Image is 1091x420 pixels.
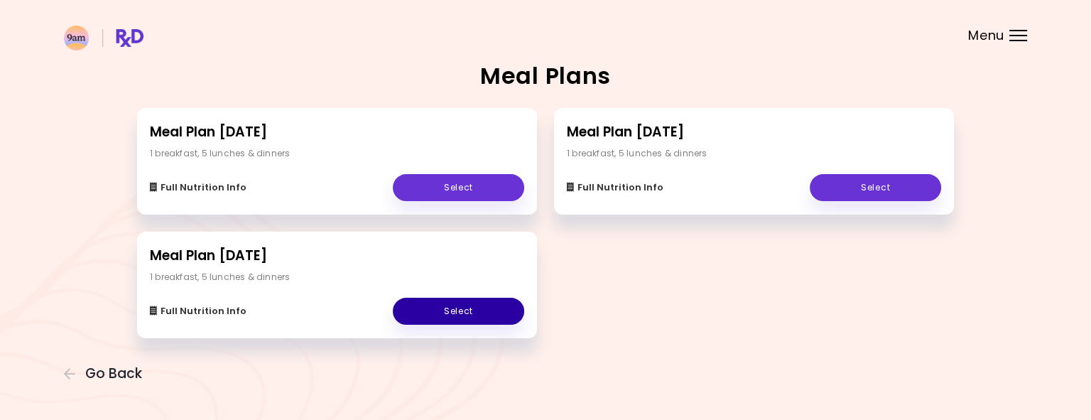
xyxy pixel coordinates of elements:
[150,303,246,320] button: Full Nutrition Info - Meal Plan 6/12/2025
[567,122,941,143] h2: Meal Plan [DATE]
[567,147,707,160] div: 1 breakfast , 5 lunches & dinners
[150,271,290,284] div: 1 breakfast , 5 lunches & dinners
[161,306,246,317] span: Full Nutrition Info
[150,246,524,266] h2: Meal Plan [DATE]
[567,179,663,196] button: Full Nutrition Info - Meal Plan 6/12/2025
[968,29,1004,42] span: Menu
[393,298,524,325] a: Select - Meal Plan 6/12/2025
[150,179,246,196] button: Full Nutrition Info - Meal Plan 6/12/2025
[393,174,524,201] a: Select - Meal Plan 6/12/2025
[161,182,246,193] span: Full Nutrition Info
[150,147,290,160] div: 1 breakfast , 5 lunches & dinners
[480,65,611,87] h2: Meal Plans
[85,366,142,382] span: Go Back
[810,174,941,201] a: Select - Meal Plan 6/12/2025
[150,122,524,143] h2: Meal Plan [DATE]
[64,26,143,50] img: RxDiet
[64,366,149,382] button: Go Back
[577,182,663,193] span: Full Nutrition Info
